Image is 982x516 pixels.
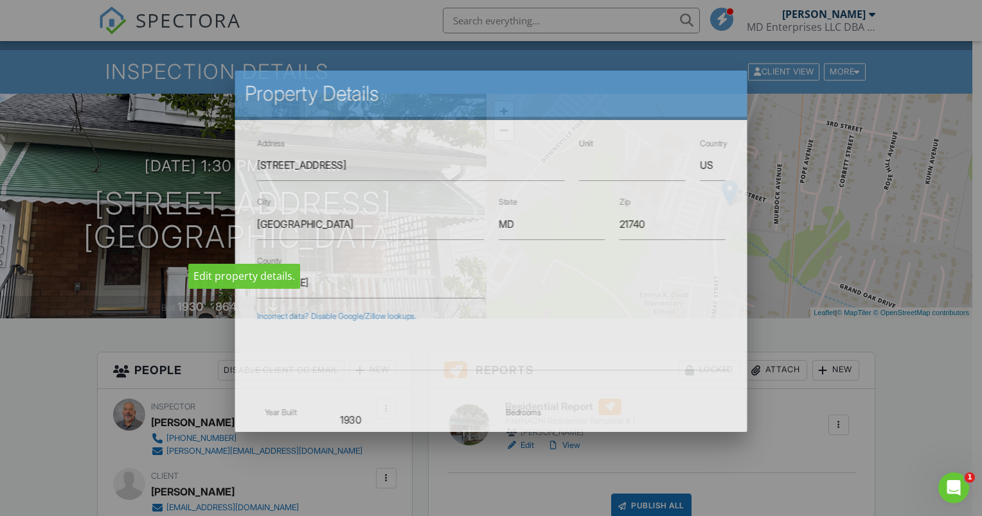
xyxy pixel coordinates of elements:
div: Incorrect data? Disable Google/Zillow lookups. [257,311,726,322]
span: 1 [965,472,975,483]
label: Address [257,139,285,148]
label: Zip [619,197,630,207]
label: Bedrooms [506,407,540,417]
label: State [498,197,516,207]
label: Country [700,139,728,148]
label: County [257,256,282,266]
iframe: Intercom live chat [938,472,969,503]
label: Year Built [264,407,296,417]
label: Unit [579,139,593,148]
h2: Property Details [245,81,738,107]
label: City [257,197,271,207]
